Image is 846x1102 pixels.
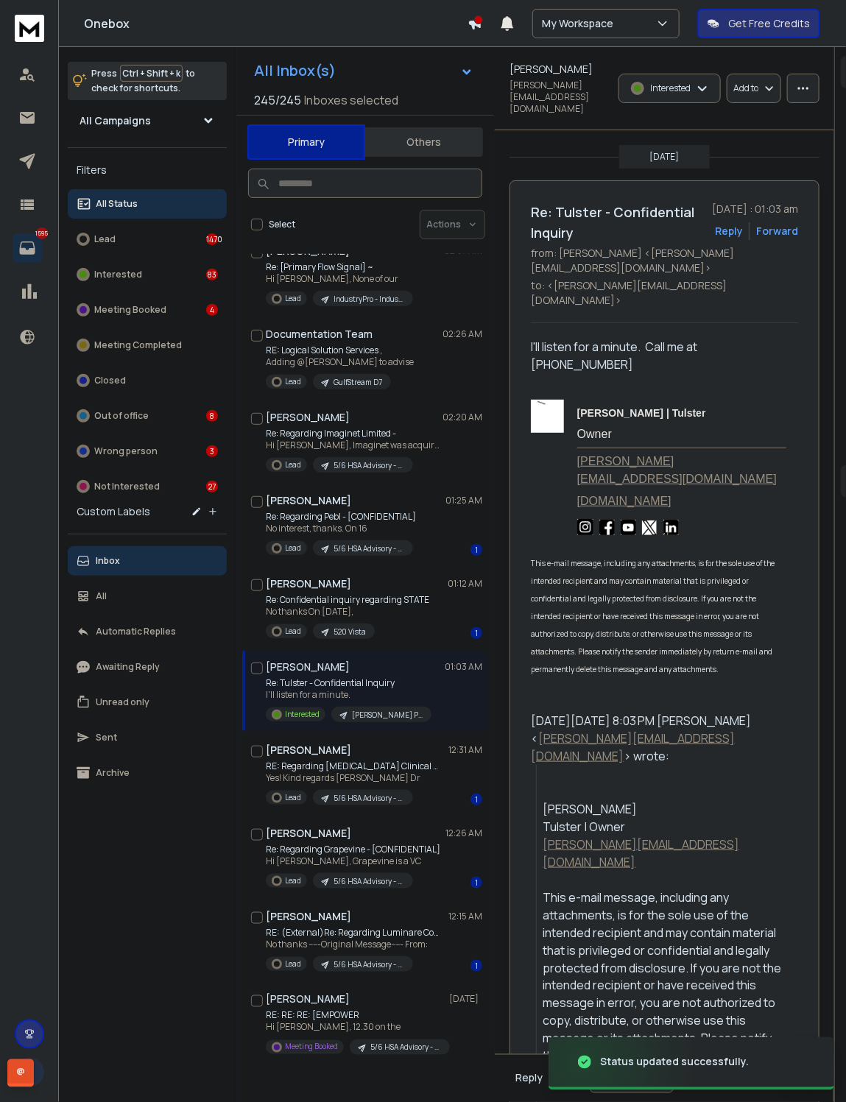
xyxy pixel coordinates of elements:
[206,269,218,280] div: 83
[68,617,227,646] button: Automatic Replies
[206,233,218,245] div: 1470
[266,992,350,1007] h1: [PERSON_NAME]
[68,160,227,180] h3: Filters
[352,710,423,721] p: [PERSON_NAME] PPL x 10 (RETARGET)
[449,994,482,1006] p: [DATE]
[13,233,42,263] a: 1595
[334,793,404,804] p: 5/6 HSA Advisory - Fintech
[68,472,227,501] button: Not Interested27
[577,495,671,507] a: [DOMAIN_NAME]
[266,927,443,939] p: RE: (External)Re: Regarding Luminare Consulting
[206,445,218,457] div: 3
[266,689,431,701] p: I'll listen for a minute.
[266,772,443,784] p: Yes! Kind regards [PERSON_NAME] Dr
[94,445,158,457] p: Wrong person
[266,511,416,523] p: Re: Regarding Pebl - [CONFIDENTIAL]
[15,15,44,42] img: logo
[266,660,350,674] h1: [PERSON_NAME]
[504,1064,578,1093] button: Reply
[510,62,593,77] h1: [PERSON_NAME]
[68,652,227,682] button: Awaiting Reply
[715,224,743,239] button: Reply
[642,520,657,535] img: AD_4nXfEQjobD1ymlr9jGSLeeJoVSbI11HIi9KeIdRHcjB7IcYQY5jf6hdsUkh08NrHX7uJsaWfqho4UzS_iqaF0n0N2eotLZ...
[94,233,116,245] p: Lead
[577,425,612,443] td: Owner
[68,758,227,788] button: Archive
[94,304,166,316] p: Meeting Booked
[543,836,740,870] a: [PERSON_NAME][EMAIL_ADDRESS][DOMAIN_NAME]
[15,1058,44,1087] button: J
[94,410,149,422] p: Out of office
[266,345,414,356] p: RE: Logical Solution Services ,
[96,555,120,567] p: Inbox
[470,877,482,889] div: 1
[712,202,798,216] p: [DATE] : 01:03 am
[68,106,227,135] button: All Campaigns
[448,744,482,756] p: 12:31 AM
[510,80,610,115] p: [PERSON_NAME][EMAIL_ADDRESS][DOMAIN_NAME]
[334,543,404,554] p: 5/6 HSA Advisory - Fintech
[470,544,482,556] div: 1
[445,661,482,673] p: 01:03 AM
[96,626,176,637] p: Automatic Replies
[304,91,398,109] h3: Inboxes selected
[266,523,416,534] p: No interest, thanks. On 16
[247,124,365,160] button: Primary
[543,800,786,1101] div: [PERSON_NAME] Tulster | Owner This e-mail message, including any attachments, is for the sole use...
[370,1042,441,1053] p: 5/6 HSA Advisory - Fintech
[96,696,149,708] p: Unread only
[443,328,482,340] p: 02:26 AM
[266,439,443,451] p: Hi [PERSON_NAME], Imaginet was acquired
[96,198,138,210] p: All Status
[470,627,482,639] div: 1
[650,151,680,163] p: [DATE]
[242,56,485,85] button: All Inbox(s)
[94,481,160,492] p: Not Interested
[96,732,117,744] p: Sent
[448,911,482,922] p: 12:15 AM
[91,66,195,96] p: Press to check for shortcuts.
[68,260,227,289] button: Interested83
[68,366,227,395] button: Closed
[531,730,735,764] a: [PERSON_NAME][EMAIL_ADDRESS][DOMAIN_NAME]
[650,82,691,94] p: Interested
[663,520,679,535] img: AD_4nXfG-qOnuzCkjobQMjpf3tRy1pBspfQHMpkIDNooAje3yBzCdBh0TbWOj203jsiCYHVGs1tHHM65Mv8_EU2K9f7EgWG2h...
[266,855,440,867] p: Hi [PERSON_NAME], Grapevine is a VC
[334,959,404,970] p: 5/6 HSA Advisory - Fintech
[68,723,227,752] button: Sent
[7,1059,34,1087] div: @
[266,677,431,689] p: Re: Tulster - Confidential Inquiry
[266,939,443,950] p: No thanks -----Original Message----- From:
[285,293,301,304] p: Lead
[68,189,227,219] button: All Status
[531,246,798,275] p: from: [PERSON_NAME] <[PERSON_NAME][EMAIL_ADDRESS][DOMAIN_NAME]>
[621,520,636,535] img: AD_4nXfM66CQZwhdCVaTvnCSrFf9fWk_d9j507h3IRT1nCleXkGXwRatn4MUoYB08qjgqEOOuUjmbSDqTWm27S6mAKvGsb6OY...
[120,65,183,82] span: Ctrl + Shift + k
[84,15,468,32] h1: Onebox
[285,543,301,554] p: Lead
[334,377,382,388] p: GulfStream D7
[733,82,758,94] p: Add to
[600,1055,749,1070] div: Status updated successfully.
[334,294,404,305] p: IndustryPro - Industrial Construction / Engineering 2
[334,876,404,887] p: 5/6 HSA Advisory - Fintech
[266,1010,443,1022] p: RE: RE: RE: [EMPOWER
[266,760,443,772] p: RE: Regarding [MEDICAL_DATA] Clinical Systems
[266,261,413,273] p: Re: [Primary Flow Signal] ~
[206,304,218,316] div: 4
[266,327,373,342] h1: Documentation Team
[334,626,366,637] p: 520 Vista
[266,844,440,855] p: Re: Regarding Grapevine - [CONFIDENTIAL]
[68,582,227,611] button: All
[756,224,798,239] div: Forward
[94,375,126,386] p: Closed
[697,9,820,38] button: Get Free Credits
[470,794,482,805] div: 1
[269,219,295,230] label: Select
[599,520,615,535] img: AD_4nXeHnnF-Y1qxfsya04oCePuHEh2E3rHYCmaHg9S7q7knEiHoeEjAFTA2RfMLbtanqKoVhI05ZsWe1eLECMow-VGcRrGM8...
[445,495,482,506] p: 01:25 AM
[470,960,482,972] div: 1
